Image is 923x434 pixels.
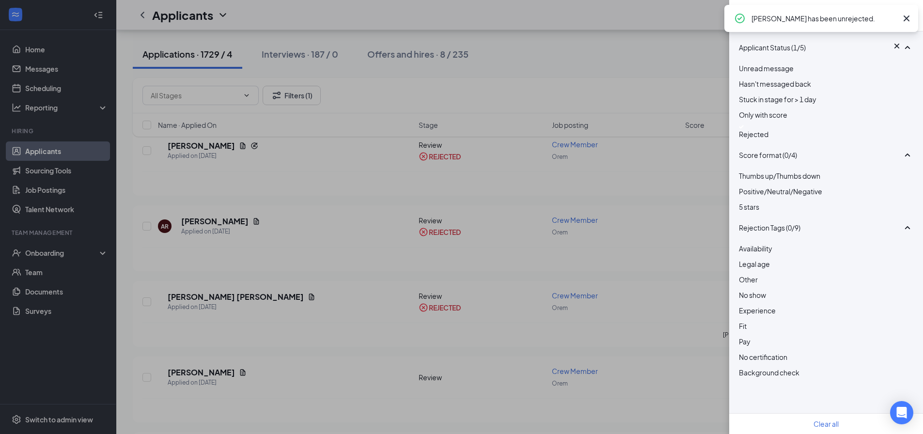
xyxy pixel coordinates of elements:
[739,64,794,73] span: Unread message
[739,130,768,139] span: Rejected
[739,150,797,160] span: Score format (0/4)
[739,368,799,377] span: Background check
[813,418,839,429] button: Clear all
[739,244,772,253] span: Availability
[739,125,744,129] img: checkbox
[739,353,787,361] span: No certification
[739,291,766,299] span: No show
[902,149,913,161] svg: SmallChevronUp
[739,79,811,88] span: Hasn't messaged back
[734,13,746,24] svg: CheckmarkCircle
[902,42,913,53] svg: SmallChevronUp
[902,222,913,233] svg: SmallChevronUp
[739,171,820,180] span: Thumbs up/Thumbs down
[739,322,747,330] span: Fit
[739,95,816,104] span: Stuck in stage for > 1 day
[739,260,770,268] span: Legal age
[739,110,787,119] span: Only with score
[739,202,759,211] span: 5 stars
[890,401,913,424] div: Open Intercom Messenger
[739,306,776,315] span: Experience
[739,42,806,53] span: Applicant Status (1/5)
[739,337,751,346] span: Pay
[901,13,912,24] svg: Cross
[892,41,902,51] svg: Cross
[739,222,800,233] span: Rejection Tags (0/9)
[751,13,897,24] div: [PERSON_NAME] has been unrejected.
[739,275,758,284] span: Other
[739,187,822,196] span: Positive/Neutral/Negative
